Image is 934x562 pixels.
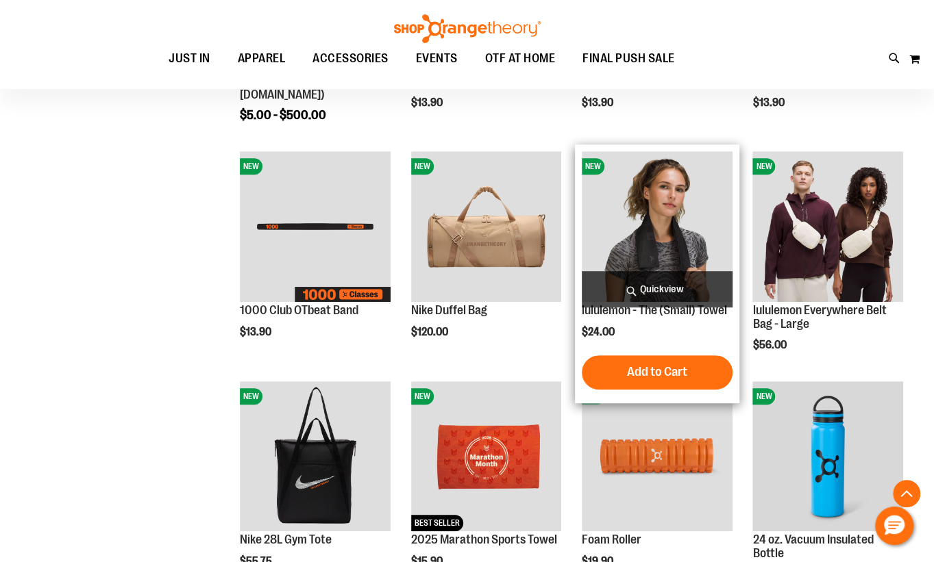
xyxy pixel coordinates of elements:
[411,303,487,317] a: Nike Duffel Bag
[411,515,463,531] span: BEST SELLER
[238,43,286,74] span: APPAREL
[582,533,641,546] a: Foam Roller
[411,326,450,338] span: $120.00
[582,381,732,533] a: Foam RollerNEW
[582,381,732,531] img: Foam Roller
[240,151,390,301] img: Image of 1000 Club OTbeat Band
[752,388,775,405] span: NEW
[411,97,445,109] span: $13.90
[752,151,902,301] img: lululemon Everywhere Belt Bag - Large
[582,355,733,389] button: Add to Cart
[312,43,389,74] span: ACCESSORIES
[627,364,687,379] span: Add to Cart
[752,151,902,303] a: lululemon Everywhere Belt Bag - LargeNEW
[485,43,556,74] span: OTF AT HOME
[240,158,262,175] span: NEW
[240,326,273,338] span: $13.90
[411,381,561,531] img: 2025 Marathon Sports Towel
[240,108,326,122] span: $5.00 - $500.00
[582,151,732,301] img: lululemon - The (Small) Towel
[752,303,886,331] a: lululemon Everywhere Belt Bag - Large
[752,158,775,175] span: NEW
[224,43,299,75] a: APPAREL
[582,271,732,307] a: Quickview
[240,533,332,546] a: Nike 28L Gym Tote
[569,43,689,75] a: FINAL PUSH SALE
[893,480,920,507] button: Back To Top
[411,151,561,303] a: Nike Duffel BagNEW
[875,507,913,545] button: Hello, have a question? Let’s chat.
[471,43,569,75] a: OTF AT HOME
[752,97,786,109] span: $13.90
[240,381,390,531] img: Nike 28L Gym Tote
[155,43,224,75] a: JUST IN
[240,381,390,533] a: Nike 28L Gym ToteNEW
[240,388,262,405] span: NEW
[404,144,568,372] div: product
[402,43,471,75] a: EVENTS
[575,144,739,403] div: product
[240,151,390,303] a: Image of 1000 Club OTbeat BandNEW
[411,388,434,405] span: NEW
[411,158,434,175] span: NEW
[582,43,675,74] span: FINAL PUSH SALE
[392,14,543,43] img: Shop Orangetheory
[752,381,902,533] a: 24 oz. Vacuum Insulated BottleNEW
[169,43,210,74] span: JUST IN
[411,151,561,301] img: Nike Duffel Bag
[752,381,902,531] img: 24 oz. Vacuum Insulated Bottle
[299,43,402,74] a: ACCESSORIES
[582,151,732,303] a: lululemon - The (Small) TowelNEW
[416,43,458,74] span: EVENTS
[582,326,617,338] span: $24.00
[582,97,615,109] span: $13.90
[582,303,727,317] a: lululemon - The (Small) Towel
[752,533,873,560] a: 24 oz. Vacuum Insulated Bottle
[233,144,397,366] div: product
[411,533,557,546] a: 2025 Marathon Sports Towel
[240,303,358,317] a: 1000 Club OTbeat Band
[240,74,380,101] a: E-GIFT CARD (Valid ONLY for [DOMAIN_NAME])
[582,158,604,175] span: NEW
[752,339,788,351] span: $56.00
[411,381,561,533] a: 2025 Marathon Sports TowelNEWBEST SELLER
[746,144,909,386] div: product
